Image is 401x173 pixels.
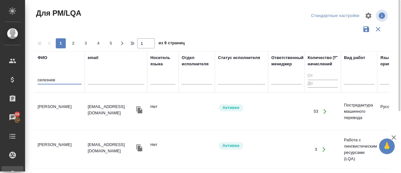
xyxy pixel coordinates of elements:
button: 🙏 [379,138,395,154]
button: Открыть работы [317,143,330,156]
span: Для PM/LQA [34,8,81,18]
span: из 9 страниц [159,39,185,48]
a: 86 [2,110,23,125]
span: Настроить таблицу [361,8,376,23]
td: [PERSON_NAME] [34,100,85,122]
td: Работа с лингвистическими ресурсами (LQA) [341,134,377,165]
div: email [88,55,98,61]
span: 3 [81,40,91,46]
p: [EMAIL_ADDRESS][DOMAIN_NAME] [88,142,135,154]
p: Активен [222,143,239,149]
button: 5 [106,38,116,48]
div: 3 [315,146,317,153]
input: До [308,80,338,88]
button: 3 [81,38,91,48]
button: Скопировать [135,143,144,153]
td: Нет [147,138,179,160]
td: [PERSON_NAME] [34,138,85,160]
input: От [308,72,338,80]
span: 5 [106,40,116,46]
button: Открыть работы [319,105,331,118]
p: [EMAIL_ADDRESS][DOMAIN_NAME] [88,104,135,116]
button: Сбросить фильтры [372,23,384,35]
div: Носитель языка [150,55,175,67]
div: split button [310,11,361,21]
div: Рядовой исполнитель: назначай с учетом рейтинга [218,104,265,112]
div: Количество начислений [308,55,332,67]
div: Статус исполнителя [218,55,260,61]
button: 4 [93,38,103,48]
button: Скопировать [135,105,144,115]
span: 🙏 [382,140,392,153]
p: Активен [222,105,239,111]
span: 86 [11,111,23,117]
td: Нет [147,100,179,122]
button: 2 [68,38,78,48]
div: 53 [314,108,318,115]
div: Ответственный менеджер [271,55,304,67]
button: Сохранить фильтры [360,23,372,35]
div: Отдел исполнителя [182,55,212,67]
td: Постредактура машинного перевода [341,99,377,124]
span: 4 [93,40,103,46]
span: Посмотреть информацию [376,10,389,22]
div: Рядовой исполнитель: назначай с учетом рейтинга [218,142,265,150]
span: 2 [68,40,78,46]
div: ФИО [38,55,47,61]
div: Вид работ [344,55,365,61]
